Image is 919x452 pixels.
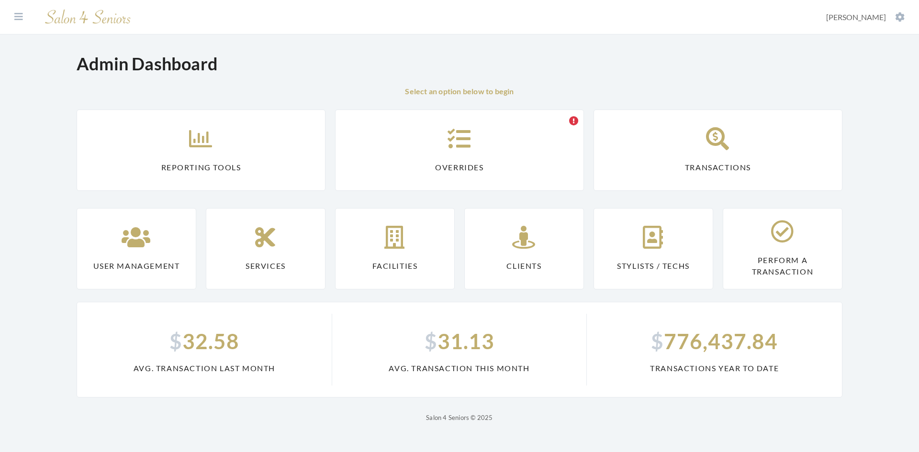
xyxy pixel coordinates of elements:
[335,110,584,191] a: Overrides
[77,208,196,289] a: User Management
[77,54,218,74] h1: Admin Dashboard
[598,325,830,357] span: 776,437.84
[598,363,830,374] span: Transactions Year To Date
[77,110,325,191] a: Reporting Tools
[344,363,575,374] span: Avg. Transaction This Month
[40,6,136,28] img: Salon 4 Seniors
[723,208,842,289] a: Perform a Transaction
[823,12,908,22] button: [PERSON_NAME]
[594,208,713,289] a: Stylists / Techs
[89,325,320,357] span: 32.58
[344,325,575,357] span: 31.13
[77,86,842,97] p: Select an option below to begin
[826,12,886,22] span: [PERSON_NAME]
[89,363,320,374] span: Avg. Transaction Last Month
[206,208,325,289] a: Services
[77,412,842,423] p: Salon 4 Seniors © 2025
[335,208,455,289] a: Facilities
[594,110,842,191] a: Transactions
[464,208,584,289] a: Clients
